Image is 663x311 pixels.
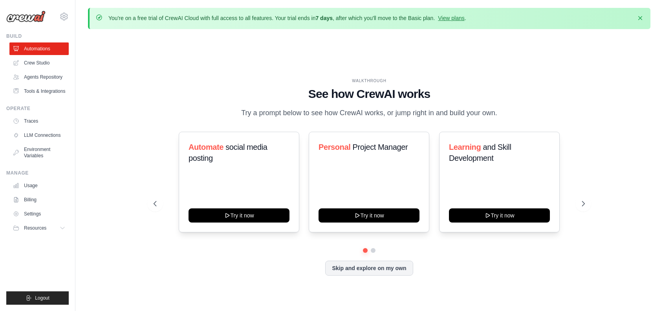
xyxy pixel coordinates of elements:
[9,222,69,234] button: Resources
[9,57,69,69] a: Crew Studio
[9,42,69,55] a: Automations
[24,225,46,231] span: Resources
[108,14,466,22] p: You're on a free trial of CrewAI Cloud with full access to all features. Your trial ends in , aft...
[154,78,585,84] div: WALKTHROUGH
[319,208,419,223] button: Try it now
[353,143,408,151] span: Project Manager
[449,208,550,223] button: Try it now
[6,170,69,176] div: Manage
[189,143,223,151] span: Automate
[325,261,413,276] button: Skip and explore on my own
[449,143,511,162] span: and Skill Development
[319,143,350,151] span: Personal
[9,71,69,83] a: Agents Repository
[154,87,585,101] h1: See how CrewAI works
[9,115,69,127] a: Traces
[449,143,481,151] span: Learning
[189,143,267,162] span: social media posting
[315,15,333,21] strong: 7 days
[9,208,69,220] a: Settings
[9,193,69,206] a: Billing
[237,107,501,119] p: Try a prompt below to see how CrewAI works, or jump right in and build your own.
[35,295,49,301] span: Logout
[9,85,69,98] a: Tools & Integrations
[6,291,69,305] button: Logout
[9,143,69,162] a: Environment Variables
[6,105,69,112] div: Operate
[9,129,69,142] a: LLM Connections
[438,15,464,21] a: View plans
[189,208,289,223] button: Try it now
[6,11,46,22] img: Logo
[6,33,69,39] div: Build
[9,179,69,192] a: Usage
